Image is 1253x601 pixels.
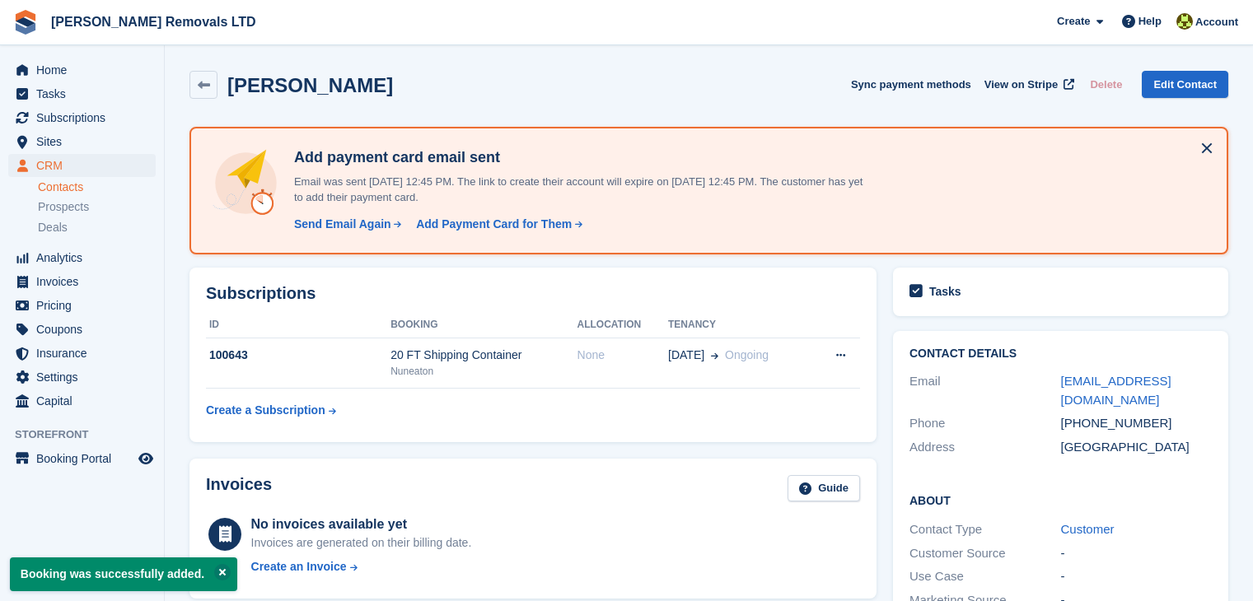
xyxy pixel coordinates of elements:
[13,10,38,35] img: stora-icon-8386f47178a22dfd0bd8f6a31ec36ba5ce8667c1dd55bd0f319d3a0aa187defe.svg
[1083,71,1129,98] button: Delete
[909,544,1061,563] div: Customer Source
[36,318,135,341] span: Coupons
[206,347,390,364] div: 100643
[251,558,472,575] a: Create an Invoice
[1061,374,1171,407] a: [EMAIL_ADDRESS][DOMAIN_NAME]
[36,246,135,269] span: Analytics
[15,426,164,443] span: Storefront
[8,106,156,129] a: menu
[909,438,1061,457] div: Address
[929,284,961,299] h2: Tasks
[1061,522,1115,536] a: Customer
[8,58,156,82] a: menu
[577,312,669,338] th: Allocation
[409,216,584,233] a: Add Payment Card for Them
[206,284,860,303] h2: Subscriptions
[38,179,156,195] a: Contacts
[8,447,156,470] a: menu
[36,106,135,129] span: Subscriptions
[8,246,156,269] a: menu
[725,348,769,361] span: Ongoing
[8,270,156,293] a: menu
[206,475,272,502] h2: Invoices
[38,219,156,236] a: Deals
[8,130,156,153] a: menu
[227,74,393,96] h2: [PERSON_NAME]
[288,174,864,206] p: Email was sent [DATE] 12:45 PM. The link to create their account will expire on [DATE] 12:45 PM. ...
[1195,14,1238,30] span: Account
[788,475,860,502] a: Guide
[206,395,336,426] a: Create a Subscription
[1061,544,1213,563] div: -
[136,449,156,468] a: Preview store
[1138,13,1162,30] span: Help
[909,414,1061,433] div: Phone
[36,270,135,293] span: Invoices
[390,347,577,364] div: 20 FT Shipping Container
[1176,13,1193,30] img: Sean Glenn
[1061,567,1213,586] div: -
[8,294,156,317] a: menu
[36,294,135,317] span: Pricing
[38,220,68,235] span: Deals
[909,347,1212,361] h2: Contact Details
[8,82,156,105] a: menu
[36,58,135,82] span: Home
[36,366,135,389] span: Settings
[668,312,811,338] th: Tenancy
[909,567,1061,586] div: Use Case
[10,557,237,591] p: Booking was successfully added.
[8,342,156,365] a: menu
[251,534,472,552] div: Invoices are generated on their billing date.
[668,347,704,364] span: [DATE]
[251,558,347,575] div: Create an Invoice
[251,515,472,534] div: No invoices available yet
[390,312,577,338] th: Booking
[36,342,135,365] span: Insurance
[909,520,1061,539] div: Contact Type
[851,71,971,98] button: Sync payment methods
[984,77,1058,93] span: View on Stripe
[978,71,1078,98] a: View on Stripe
[1142,71,1228,98] a: Edit Contact
[294,216,391,233] div: Send Email Again
[38,198,156,216] a: Prospects
[288,148,864,167] h4: Add payment card email sent
[1061,414,1213,433] div: [PHONE_NUMBER]
[36,154,135,177] span: CRM
[206,312,390,338] th: ID
[8,318,156,341] a: menu
[206,402,325,419] div: Create a Subscription
[1061,438,1213,457] div: [GEOGRAPHIC_DATA]
[390,364,577,379] div: Nuneaton
[909,372,1061,409] div: Email
[36,82,135,105] span: Tasks
[38,199,89,215] span: Prospects
[44,8,263,35] a: [PERSON_NAME] Removals LTD
[36,130,135,153] span: Sites
[8,154,156,177] a: menu
[1057,13,1090,30] span: Create
[909,492,1212,508] h2: About
[577,347,669,364] div: None
[211,148,281,218] img: add-payment-card-4dbda4983b697a7845d177d07a5d71e8a16f1ec00487972de202a45f1e8132f5.svg
[36,447,135,470] span: Booking Portal
[36,389,135,412] span: Capital
[416,216,572,233] div: Add Payment Card for Them
[8,389,156,412] a: menu
[8,366,156,389] a: menu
